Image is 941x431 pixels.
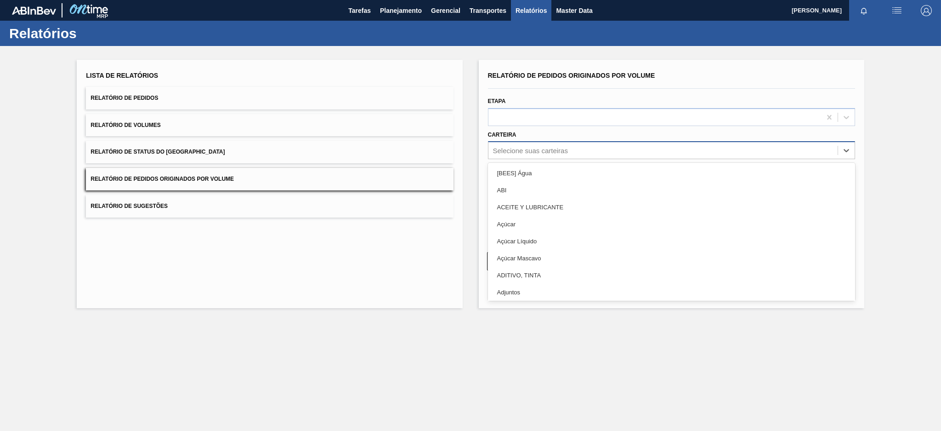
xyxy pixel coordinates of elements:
[9,28,172,39] h1: Relatórios
[91,122,160,128] span: Relatório de Volumes
[488,98,506,104] label: Etapa
[86,114,453,137] button: Relatório de Volumes
[488,284,855,301] div: Adjuntos
[431,5,460,16] span: Gerencial
[12,6,56,15] img: TNhmsLtSVTkK8tSr43FrP2fwEKptu5GPRR3wAAAABJRU5ErkJggg==
[86,141,453,163] button: Relatório de Status do [GEOGRAPHIC_DATA]
[488,72,655,79] span: Relatório de Pedidos Originados por Volume
[86,87,453,109] button: Relatório de Pedidos
[488,216,855,233] div: Açúcar
[556,5,592,16] span: Master Data
[849,4,879,17] button: Notificações
[86,168,453,190] button: Relatório de Pedidos Originados por Volume
[891,5,902,16] img: userActions
[488,233,855,250] div: Açúcar Líquido
[488,132,516,138] label: Carteira
[488,267,855,284] div: ADITIVO, TINTA
[488,182,855,199] div: ABI
[348,5,371,16] span: Tarefas
[488,199,855,216] div: ACEITE Y LUBRICANTE
[91,176,234,182] span: Relatório de Pedidos Originados por Volume
[493,147,568,155] div: Selecione suas carteiras
[86,72,158,79] span: Lista de Relatórios
[921,5,932,16] img: Logout
[91,95,158,101] span: Relatório de Pedidos
[91,149,225,155] span: Relatório de Status do [GEOGRAPHIC_DATA]
[487,252,667,270] button: Limpar
[91,203,168,209] span: Relatório de Sugestões
[470,5,506,16] span: Transportes
[488,250,855,267] div: Açúcar Mascavo
[86,195,453,218] button: Relatório de Sugestões
[380,5,422,16] span: Planejamento
[516,5,547,16] span: Relatórios
[488,165,855,182] div: [BEES] Água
